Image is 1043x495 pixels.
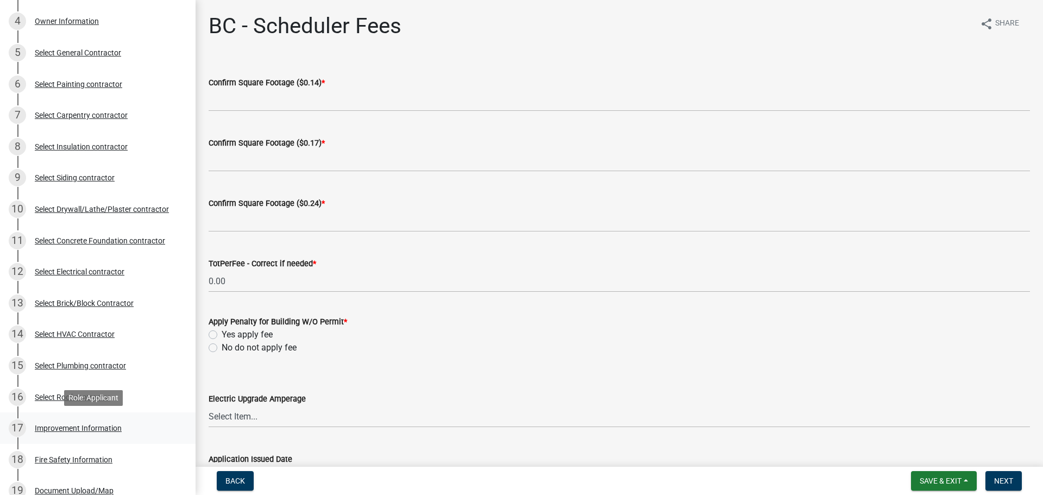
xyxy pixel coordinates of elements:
[35,362,126,369] div: Select Plumbing contractor
[35,17,99,25] div: Owner Information
[209,140,325,147] label: Confirm Square Footage ($0.17)
[35,49,121,57] div: Select General Contractor
[9,451,26,468] div: 18
[35,268,124,275] div: Select Electrical contractor
[9,295,26,312] div: 13
[9,138,26,155] div: 8
[209,13,401,39] h1: BC - Scheduler Fees
[35,237,165,245] div: Select Concrete Foundation contractor
[209,456,292,463] label: Application Issued Date
[35,487,114,494] div: Document Upload/Map
[35,424,122,432] div: Improvement Information
[9,76,26,93] div: 6
[64,390,123,406] div: Role: Applicant
[9,325,26,343] div: 14
[9,106,26,124] div: 7
[35,330,115,338] div: Select HVAC Contractor
[35,205,169,213] div: Select Drywall/Lathe/Plaster contractor
[217,471,254,491] button: Back
[209,79,325,87] label: Confirm Square Footage ($0.14)
[35,143,128,151] div: Select Insulation contractor
[971,13,1028,34] button: shareShare
[209,200,325,208] label: Confirm Square Footage ($0.24)
[9,169,26,186] div: 9
[222,341,297,354] label: No do not apply fee
[920,477,962,485] span: Save & Exit
[35,174,115,181] div: Select Siding contractor
[9,232,26,249] div: 11
[209,318,347,326] label: Apply Penalty for Building W/O Permit
[35,456,112,463] div: Fire Safety Information
[9,357,26,374] div: 15
[9,389,26,406] div: 16
[911,471,977,491] button: Save & Exit
[9,44,26,61] div: 5
[980,17,993,30] i: share
[9,263,26,280] div: 12
[35,393,110,401] div: Select Roof contractor
[995,17,1019,30] span: Share
[209,396,306,403] label: Electric Upgrade Amperage
[9,419,26,437] div: 17
[9,200,26,218] div: 10
[225,477,245,485] span: Back
[35,111,128,119] div: Select Carpentry contractor
[985,471,1022,491] button: Next
[994,477,1013,485] span: Next
[222,328,273,341] label: Yes apply fee
[209,260,316,268] label: TotPerFee - Correct if needed
[9,12,26,30] div: 4
[35,299,134,307] div: Select Brick/Block Contractor
[35,80,122,88] div: Select Painting contractor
